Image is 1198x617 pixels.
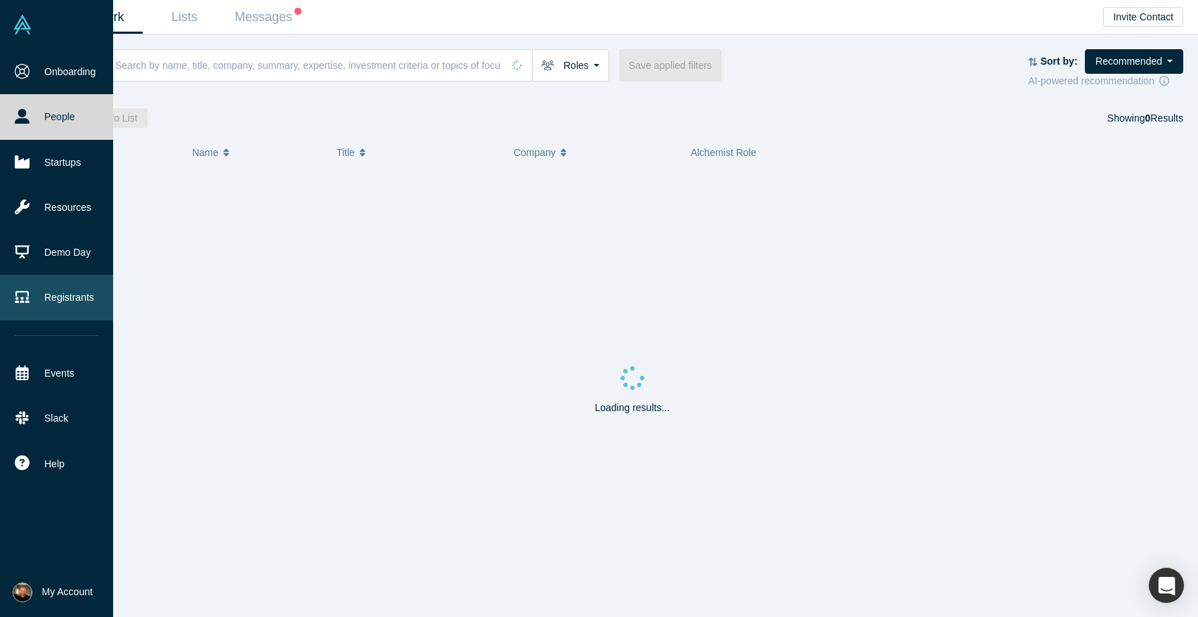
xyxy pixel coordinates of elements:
[337,138,355,167] span: Title
[1103,7,1183,27] button: Invite Contact
[691,147,756,158] span: Alchemist Role
[337,138,499,167] button: Title
[13,15,32,34] img: Alchemist Vault Logo
[226,1,310,34] a: Messages
[192,138,218,167] span: Name
[13,583,32,602] img: Jeff Cherkassky's Account
[532,49,609,82] button: Roles
[1028,74,1183,89] div: AI-powered recommendation
[1145,112,1183,124] span: Results
[114,48,502,82] input: Search by name, title, company, summary, expertise, investment criteria or topics of focus
[619,49,722,82] button: Save applied filters
[1145,112,1151,124] strong: 0
[44,457,65,472] span: Help
[42,585,93,599] span: My Account
[1107,108,1183,128] div: Showing
[594,401,670,415] p: Loading results...
[514,138,556,167] span: Company
[514,138,676,167] button: Company
[1041,56,1078,67] strong: Sort by:
[13,583,93,602] button: My Account
[82,108,148,128] button: Add to List
[143,1,226,34] a: Lists
[192,138,322,167] button: Name
[1085,49,1183,74] button: Recommended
